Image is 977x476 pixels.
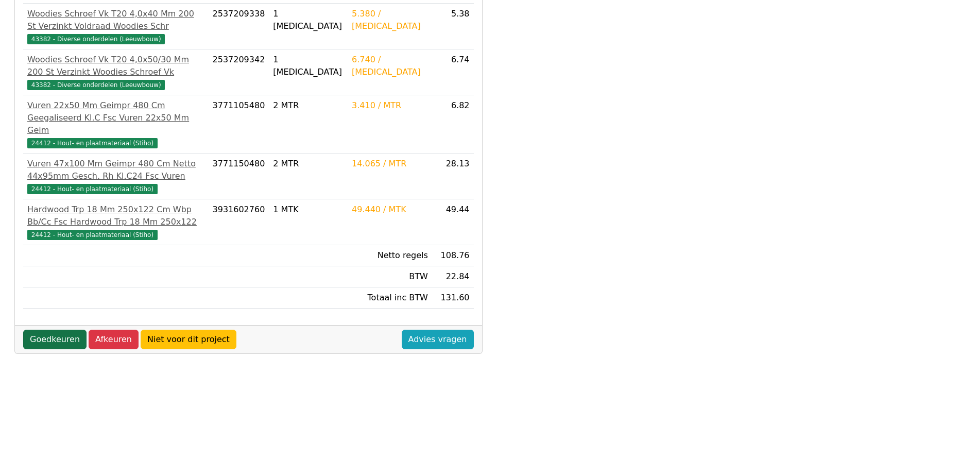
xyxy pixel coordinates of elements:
[27,54,204,91] a: Woodies Schroef Vk T20 4,0x50/30 Mm 200 St Verzinkt Woodies Schroef Vk43382 - Diverse onderdelen ...
[89,330,139,349] a: Afkeuren
[273,203,344,216] div: 1 MTK
[352,54,428,78] div: 6.740 / [MEDICAL_DATA]
[27,203,204,228] div: Hardwood Trp 18 Mm 250x122 Cm Wbp Bb/Cc Fsc Hardwood Trp 18 Mm 250x122
[27,203,204,241] a: Hardwood Trp 18 Mm 250x122 Cm Wbp Bb/Cc Fsc Hardwood Trp 18 Mm 250x12224412 - Hout- en plaatmater...
[209,4,269,49] td: 2537209338
[209,49,269,95] td: 2537209342
[273,99,344,112] div: 2 MTR
[27,158,204,195] a: Vuren 47x100 Mm Geimpr 480 Cm Netto 44x95mm Gesch. Rh Kl.C24 Fsc Vuren24412 - Hout- en plaatmater...
[27,99,204,137] div: Vuren 22x50 Mm Geimpr 480 Cm Geegaliseerd Kl.C Fsc Vuren 22x50 Mm Geim
[27,54,204,78] div: Woodies Schroef Vk T20 4,0x50/30 Mm 200 St Verzinkt Woodies Schroef Vk
[27,138,158,148] span: 24412 - Hout- en plaatmateriaal (Stiho)
[209,154,269,199] td: 3771150480
[273,158,344,170] div: 2 MTR
[432,266,474,287] td: 22.84
[23,330,87,349] a: Goedkeuren
[352,158,428,170] div: 14.065 / MTR
[27,80,165,90] span: 43382 - Diverse onderdelen (Leeuwbouw)
[27,34,165,44] span: 43382 - Diverse onderdelen (Leeuwbouw)
[352,203,428,216] div: 49.440 / MTK
[348,266,432,287] td: BTW
[432,49,474,95] td: 6.74
[273,8,344,32] div: 1 [MEDICAL_DATA]
[432,287,474,309] td: 131.60
[209,199,269,245] td: 3931602760
[348,287,432,309] td: Totaal inc BTW
[27,158,204,182] div: Vuren 47x100 Mm Geimpr 480 Cm Netto 44x95mm Gesch. Rh Kl.C24 Fsc Vuren
[402,330,474,349] a: Advies vragen
[27,99,204,149] a: Vuren 22x50 Mm Geimpr 480 Cm Geegaliseerd Kl.C Fsc Vuren 22x50 Mm Geim24412 - Hout- en plaatmater...
[209,95,269,154] td: 3771105480
[27,8,204,45] a: Woodies Schroef Vk T20 4,0x40 Mm 200 St Verzinkt Voldraad Woodies Schr43382 - Diverse onderdelen ...
[432,199,474,245] td: 49.44
[27,8,204,32] div: Woodies Schroef Vk T20 4,0x40 Mm 200 St Verzinkt Voldraad Woodies Schr
[27,230,158,240] span: 24412 - Hout- en plaatmateriaal (Stiho)
[27,184,158,194] span: 24412 - Hout- en plaatmateriaal (Stiho)
[348,245,432,266] td: Netto regels
[352,99,428,112] div: 3.410 / MTR
[352,8,428,32] div: 5.380 / [MEDICAL_DATA]
[432,245,474,266] td: 108.76
[432,95,474,154] td: 6.82
[432,4,474,49] td: 5.38
[432,154,474,199] td: 28.13
[273,54,344,78] div: 1 [MEDICAL_DATA]
[141,330,236,349] a: Niet voor dit project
